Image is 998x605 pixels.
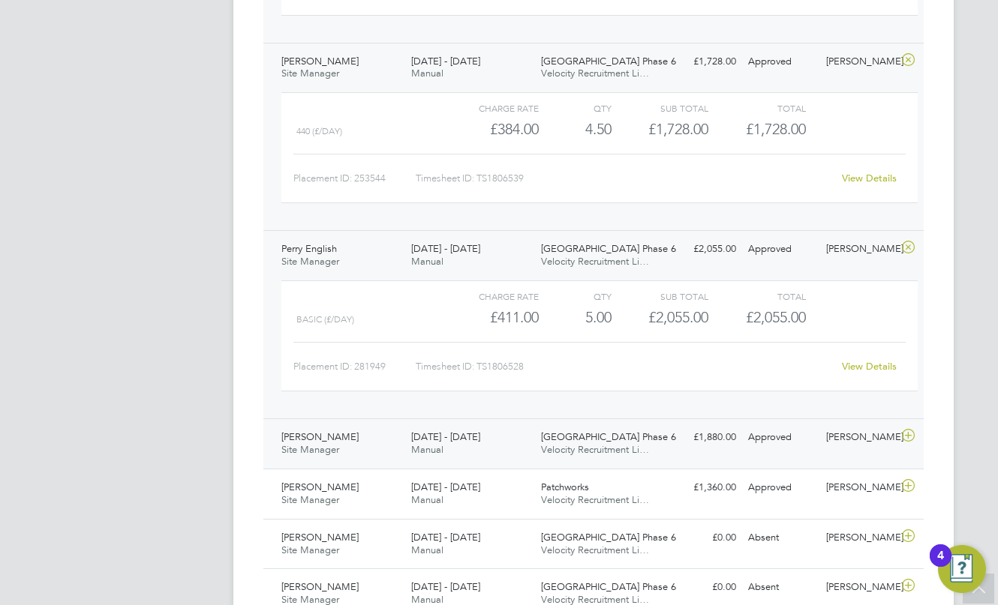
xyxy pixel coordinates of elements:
[937,556,944,575] div: 4
[842,360,897,373] a: View Details
[411,531,480,544] span: [DATE] - [DATE]
[820,475,898,500] div: [PERSON_NAME]
[938,545,986,593] button: Open Resource Center, 4 new notifications
[541,531,676,544] span: [GEOGRAPHIC_DATA] Phase 6
[541,55,676,67] span: [GEOGRAPHIC_DATA] Phase 6
[742,49,820,74] div: Approved
[411,493,443,506] span: Manual
[541,430,676,443] span: [GEOGRAPHIC_DATA] Phase 6
[539,287,612,305] div: QTY
[281,67,339,79] span: Site Manager
[612,99,708,117] div: Sub Total
[708,99,805,117] div: Total
[742,425,820,450] div: Approved
[411,67,443,79] span: Manual
[416,166,832,190] div: Timesheet ID: TS1806539
[541,67,649,79] span: Velocity Recruitment Li…
[820,49,898,74] div: [PERSON_NAME]
[664,49,742,74] div: £1,728.00
[746,120,806,138] span: £1,728.00
[664,575,742,600] div: £0.00
[416,355,832,379] div: Timesheet ID: TS1806528
[539,117,612,142] div: 4.50
[664,526,742,550] div: £0.00
[742,237,820,262] div: Approved
[742,575,820,600] div: Absent
[541,443,649,456] span: Velocity Recruitment Li…
[820,575,898,600] div: [PERSON_NAME]
[442,117,539,142] div: £384.00
[281,531,359,544] span: [PERSON_NAME]
[708,287,805,305] div: Total
[411,242,480,255] span: [DATE] - [DATE]
[442,99,539,117] div: Charge rate
[742,475,820,500] div: Approved
[411,481,480,493] span: [DATE] - [DATE]
[281,242,337,255] span: Perry English
[541,493,649,506] span: Velocity Recruitment Li…
[281,255,339,268] span: Site Manager
[742,526,820,550] div: Absent
[612,117,708,142] div: £1,728.00
[539,305,612,330] div: 5.00
[664,425,742,450] div: £1,880.00
[442,305,539,330] div: £411.00
[612,305,708,330] div: £2,055.00
[664,237,742,262] div: £2,055.00
[293,355,416,379] div: Placement ID: 281949
[541,255,649,268] span: Velocity Recruitment Li…
[281,55,359,67] span: [PERSON_NAME]
[442,287,539,305] div: Charge rate
[281,493,339,506] span: Site Manager
[541,242,676,255] span: [GEOGRAPHIC_DATA] Phase 6
[411,580,480,593] span: [DATE] - [DATE]
[820,425,898,450] div: [PERSON_NAME]
[281,430,359,443] span: [PERSON_NAME]
[281,443,339,456] span: Site Manager
[612,287,708,305] div: Sub Total
[842,172,897,184] a: View Details
[541,544,649,556] span: Velocity Recruitment Li…
[296,126,342,136] span: 440 (£/day)
[746,308,806,326] span: £2,055.00
[281,580,359,593] span: [PERSON_NAME]
[411,544,443,556] span: Manual
[293,166,416,190] div: Placement ID: 253544
[411,255,443,268] span: Manual
[411,430,480,443] span: [DATE] - [DATE]
[539,99,612,117] div: QTY
[281,481,359,493] span: [PERSON_NAME]
[820,237,898,262] div: [PERSON_NAME]
[281,544,339,556] span: Site Manager
[541,481,589,493] span: Patchworks
[541,580,676,593] span: [GEOGRAPHIC_DATA] Phase 6
[664,475,742,500] div: £1,360.00
[411,443,443,456] span: Manual
[820,526,898,550] div: [PERSON_NAME]
[296,314,354,325] span: Basic (£/day)
[411,55,480,67] span: [DATE] - [DATE]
